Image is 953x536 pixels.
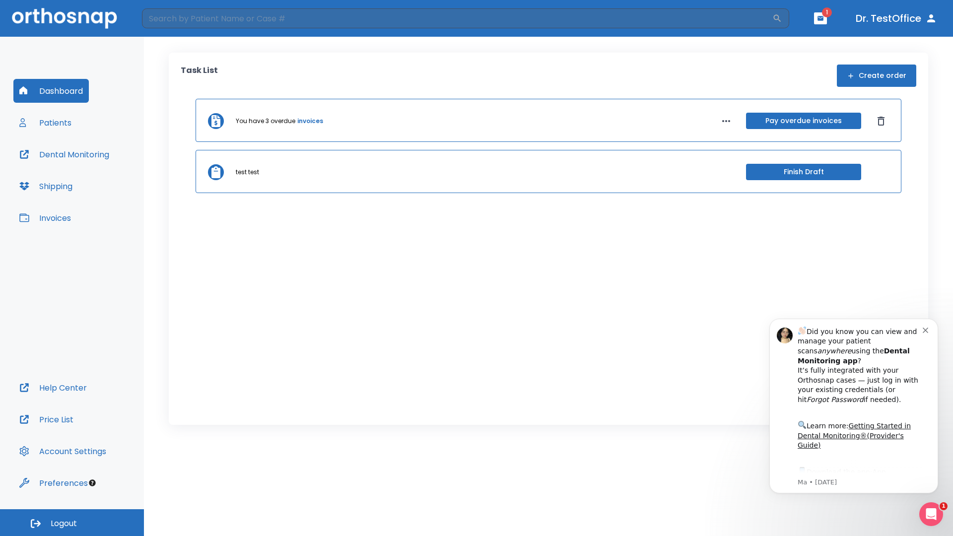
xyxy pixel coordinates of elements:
[51,518,77,529] span: Logout
[13,79,89,103] button: Dashboard
[12,8,117,28] img: Orthosnap
[746,113,861,129] button: Pay overdue invoices
[13,111,77,134] button: Patients
[919,502,943,526] iframe: Intercom live chat
[837,65,916,87] button: Create order
[746,164,861,180] button: Finish Draft
[940,502,948,510] span: 1
[13,142,115,166] button: Dental Monitoring
[168,21,176,29] button: Dismiss notification
[822,7,832,17] span: 1
[236,117,295,126] p: You have 3 overdue
[43,174,168,183] p: Message from Ma, sent 2w ago
[13,206,77,230] button: Invoices
[13,407,79,431] button: Price List
[142,8,772,28] input: Search by Patient Name or Case #
[754,304,953,509] iframe: Intercom notifications message
[297,117,323,126] a: invoices
[13,174,78,198] button: Shipping
[88,478,97,487] div: Tooltip anchor
[43,164,132,182] a: App Store
[181,65,218,87] p: Task List
[873,113,889,129] button: Dismiss
[236,168,259,177] p: test test
[852,9,941,27] button: Dr. TestOffice
[13,471,94,495] button: Preferences
[13,376,93,400] button: Help Center
[43,162,168,212] div: Download the app: | ​ Let us know if you need help getting started!
[13,439,112,463] button: Account Settings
